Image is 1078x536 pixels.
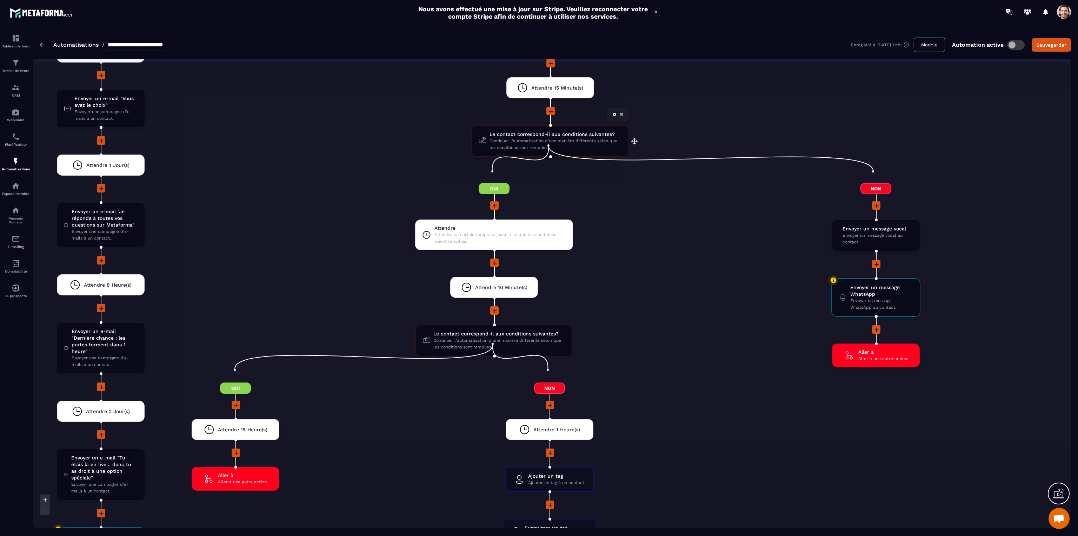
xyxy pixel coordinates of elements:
img: social-network [12,206,20,215]
p: Webinaire [2,118,30,122]
p: Réseaux Sociaux [2,216,30,224]
span: Attendre 2 Jour(s) [86,408,130,415]
span: Ajouter un tag à un contact. [528,479,585,486]
span: Envoyer un e-mail "Vous avez le choix" [74,95,138,109]
img: accountant [12,259,20,268]
span: Continuer l'automatisation d'une manière différente selon que les conditions sont remplies. [490,138,621,151]
img: formation [12,34,20,43]
span: Non [534,383,565,394]
a: formationformationTunnel de vente [2,53,30,78]
span: Attendre un certain temps ou jusqu'à ce que les conditions soient remplies. [434,231,566,245]
span: Envoyer une campagne d'e-mails à un contact. [71,481,138,495]
button: Modèle [914,38,945,52]
span: Aller à une autre action. [858,355,908,362]
div: Sauvegarder [1036,41,1066,48]
a: automationsautomationsAutomatisations [2,152,30,176]
span: Ajouter un tag [528,473,585,479]
p: E-mailing [2,245,30,249]
span: Envoyer une campagne d'e-mails à un contact. [72,228,138,242]
span: Envoyer un message WhatsApp au contact. [850,298,913,311]
span: Envoyer un e-mail "Dernière chance : les portes ferment dans 1 heure" [72,328,138,355]
span: Supprimer un tag [525,525,589,531]
img: formation [12,59,20,67]
a: formationformationCRM [2,78,30,103]
span: Continuer l'automatisation d'une manière différente selon que les conditions sont remplies. [433,337,565,351]
a: automationsautomationsWebinaire [2,103,30,127]
p: Tunnel de vente [2,69,30,73]
span: / [102,41,105,48]
span: Attendre 1 Jour(s) [86,162,129,169]
span: Attendre 10 Minute(s) [475,284,527,291]
span: Oui [479,183,510,194]
span: Envoyer un message vocal au contact. [843,232,913,246]
h2: Nous avons effectué une mise à jour sur Stripe. Veuillez reconnecter votre compte Stripe afin de ... [418,5,648,20]
span: Envoyer un e-mail "Tu étais là en live… donc tu as droit à une option spéciale" [71,455,138,481]
p: Espace membre [2,192,30,196]
span: Attendre 1 Heure(s) [533,426,580,433]
span: Aller à [218,472,268,479]
p: IA prospects [2,294,30,298]
p: Automatisations [2,167,30,171]
span: Envoyer un e-mail "Je réponds à toutes vos questions sur Metaforma" [72,208,138,228]
p: Tableau de bord [2,44,30,48]
img: logo [10,6,73,19]
img: automations [12,182,20,190]
span: Aller à une autre action. [218,479,268,485]
img: formation [12,83,20,92]
img: arrow [40,43,45,47]
img: email [12,235,20,243]
span: Attendre 15 Heure(s) [218,426,267,433]
a: schedulerschedulerPlanificateur [2,127,30,152]
a: Automatisations [53,41,99,48]
a: accountantaccountantComptabilité [2,254,30,279]
a: emailemailE-mailing [2,229,30,254]
span: Envoyer un message WhatsApp [850,284,913,298]
span: Envoyer une campagne d'e-mails à un contact. [72,355,138,368]
span: Oui [220,383,251,394]
a: Mở cuộc trò chuyện [1049,508,1070,529]
img: automations [12,284,20,292]
span: Le contact correspond-il aux conditions suivantes? [433,331,565,337]
a: automationsautomationsEspace membre [2,176,30,201]
div: Enregistré à [851,42,914,48]
img: automations [12,108,20,116]
span: Envoyer une campagne d'e-mails à un contact. [74,109,138,122]
p: Automation active [952,41,1004,48]
span: Le contact correspond-il aux conditions suivantes? [490,131,621,138]
span: Aller à [858,349,908,355]
p: CRM [2,93,30,97]
span: Envoyer un message vocal [843,225,913,232]
span: Non [860,183,891,194]
p: [DATE] 11:19 [877,43,901,47]
img: automations [12,157,20,165]
img: scheduler [12,132,20,141]
a: formationformationTableau de bord [2,29,30,53]
p: Comptabilité [2,269,30,273]
span: Attendre 8 Heure(s) [84,282,132,288]
span: Attendre 15 Minute(s) [531,85,583,91]
span: Attendre [434,225,566,231]
p: Planificateur [2,143,30,146]
a: social-networksocial-networkRéseaux Sociaux [2,201,30,229]
button: Sauvegarder [1032,38,1071,52]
